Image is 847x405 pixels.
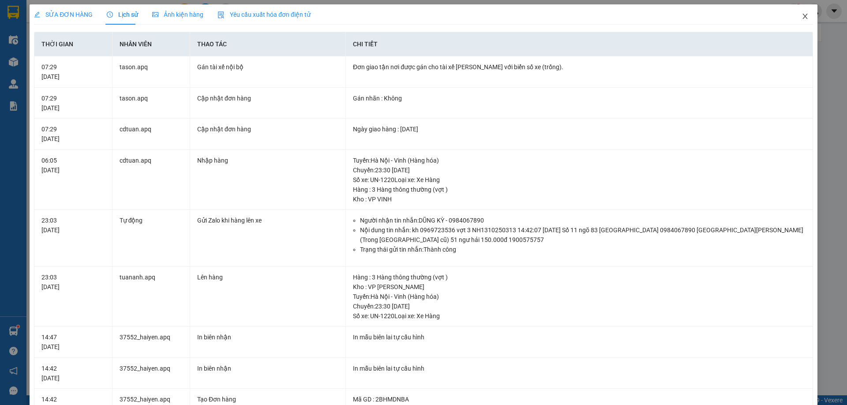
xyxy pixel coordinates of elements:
th: Thao tác [190,32,346,56]
th: Nhân viên [112,32,190,56]
div: In biên nhận [197,332,338,342]
div: Gửi Zalo khi hàng lên xe [197,216,338,225]
td: tason.apq [112,56,190,88]
td: tuananh.apq [112,267,190,327]
div: Gán tài xế nội bộ [197,62,338,72]
td: tason.apq [112,88,190,119]
div: Tuyến : Hà Nội - Vinh (Hàng hóa) Chuyến: 23:30 [DATE] Số xe: UN-1220 Loại xe: Xe Hàng [353,156,806,185]
td: Tự động [112,210,190,267]
div: In mẫu biên lai tự cấu hình [353,332,806,342]
div: 07:29 [DATE] [41,62,105,82]
div: 07:29 [DATE] [41,93,105,113]
div: Ngày giao hàng : [DATE] [353,124,806,134]
span: Lịch sử [107,11,138,18]
div: In mẫu biên lai tự cấu hình [353,364,806,373]
span: SỬA ĐƠN HÀNG [34,11,93,18]
img: icon [217,11,225,19]
th: Chi tiết [346,32,813,56]
div: Kho : VP [PERSON_NAME] [353,282,806,292]
button: Close [793,4,817,29]
div: In biên nhận [197,364,338,373]
div: Hàng : 3 Hàng thông thường (vợt ) [353,185,806,194]
div: 14:42 [DATE] [41,364,105,383]
div: Gán nhãn : Không [353,93,806,103]
span: edit [34,11,40,18]
div: Mã GD : 2BHMDNBA [353,394,806,404]
div: 07:29 [DATE] [41,124,105,144]
span: Ảnh kiện hàng [152,11,203,18]
div: Cập nhật đơn hàng [197,93,338,103]
span: picture [152,11,158,18]
th: Thời gian [34,32,112,56]
div: Cập nhật đơn hàng [197,124,338,134]
div: 23:03 [DATE] [41,216,105,235]
td: 37552_haiyen.apq [112,327,190,358]
div: Đơn giao tận nơi được gán cho tài xế [PERSON_NAME] với biển số xe (trống). [353,62,806,72]
td: 37552_haiyen.apq [112,358,190,389]
div: 23:03 [DATE] [41,272,105,292]
span: close [802,13,809,20]
div: 14:47 [DATE] [41,332,105,352]
div: Tạo Đơn hàng [197,394,338,404]
div: Hàng : 3 Hàng thông thường (vợt ) [353,272,806,282]
div: Lên hàng [197,272,338,282]
div: 06:05 [DATE] [41,156,105,175]
span: Yêu cầu xuất hóa đơn điện tử [217,11,311,18]
div: Nhập hàng [197,156,338,165]
li: Trạng thái gửi tin nhắn: Thành công [360,245,806,254]
span: clock-circle [107,11,113,18]
li: Nội dung tin nhắn: kh 0969723536 vợt 3 NH1310250313 14:42:07 [DATE] Số 11 ngõ 83 [GEOGRAPHIC_DATA... [360,225,806,245]
td: cdtuan.apq [112,150,190,210]
div: Kho : VP VINH [353,194,806,204]
div: Tuyến : Hà Nội - Vinh (Hàng hóa) Chuyến: 23:30 [DATE] Số xe: UN-1220 Loại xe: Xe Hàng [353,292,806,321]
li: Người nhận tin nhắn: DŨNG KỲ - 0984067890 [360,216,806,225]
td: cdtuan.apq [112,119,190,150]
